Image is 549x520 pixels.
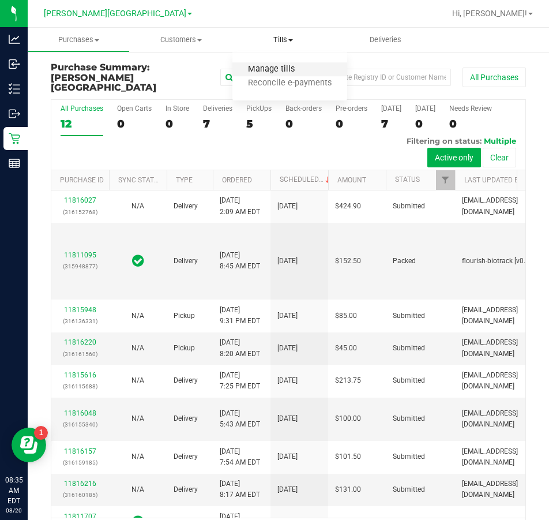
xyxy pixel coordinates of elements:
[64,480,96,488] a: 11816216
[58,316,102,327] p: (316136331)
[415,117,435,130] div: 0
[5,475,22,506] p: 08:35 AM EDT
[130,35,231,45] span: Customers
[9,33,20,45] inline-svg: Analytics
[9,58,20,70] inline-svg: Inbound
[277,310,298,321] span: [DATE]
[131,312,144,320] span: Not Applicable
[174,451,198,462] span: Delivery
[58,349,102,360] p: (316161560)
[131,344,144,352] span: Not Applicable
[381,117,401,130] div: 7
[131,413,144,424] button: N/A
[393,375,425,386] span: Submitted
[337,176,366,184] a: Amount
[277,201,298,212] span: [DATE]
[220,370,260,392] span: [DATE] 7:25 PM EDT
[220,408,260,430] span: [DATE] 5:43 AM EDT
[174,413,198,424] span: Delivery
[232,78,347,88] span: Reconcile e-payments
[51,72,156,93] span: [PERSON_NAME][GEOGRAPHIC_DATA]
[335,375,361,386] span: $213.75
[130,28,232,52] a: Customers
[131,452,144,461] span: Not Applicable
[232,28,334,52] a: Tills Manage tills Reconcile e-payments
[12,428,46,462] iframe: Resource center
[246,104,272,113] div: PickUps
[449,117,492,130] div: 0
[220,250,260,272] span: [DATE] 8:45 AM EDT
[335,484,361,495] span: $131.00
[61,104,103,113] div: All Purchases
[334,28,437,52] a: Deliveries
[131,375,144,386] button: N/A
[131,376,144,384] span: Not Applicable
[336,104,367,113] div: Pre-orders
[393,310,425,321] span: Submitted
[174,201,198,212] span: Delivery
[393,256,416,267] span: Packed
[220,337,260,359] span: [DATE] 8:20 AM EDT
[395,175,420,184] a: Status
[427,148,481,167] button: Active only
[58,419,102,430] p: (316155340)
[285,104,322,113] div: Back-orders
[131,343,144,354] button: N/A
[131,484,144,495] button: N/A
[131,485,144,493] span: Not Applicable
[117,104,152,113] div: Open Carts
[34,426,48,440] iframe: Resource center unread badge
[166,104,189,113] div: In Store
[131,201,144,212] button: N/A
[277,484,298,495] span: [DATE]
[9,133,20,144] inline-svg: Retail
[452,9,527,18] span: Hi, [PERSON_NAME]!
[436,170,455,190] a: Filter
[335,343,357,354] span: $45.00
[232,65,310,74] span: Manage tills
[277,451,298,462] span: [DATE]
[174,375,198,386] span: Delivery
[220,69,451,86] input: Search Purchase ID, Original ID, State Registry ID or Customer Name...
[64,447,96,455] a: 11816157
[176,176,193,184] a: Type
[280,175,332,184] a: Scheduled
[354,35,417,45] span: Deliveries
[61,117,103,130] div: 12
[220,195,260,217] span: [DATE] 2:09 AM EDT
[28,35,129,45] span: Purchases
[393,484,425,495] span: Submitted
[277,256,298,267] span: [DATE]
[58,381,102,392] p: (316115688)
[131,202,144,210] span: Not Applicable
[9,83,20,95] inline-svg: Inventory
[60,176,104,184] a: Purchase ID
[335,201,361,212] span: $424.90
[464,176,522,184] a: Last Updated By
[9,108,20,119] inline-svg: Outbound
[277,375,298,386] span: [DATE]
[407,136,482,145] span: Filtering on status:
[132,253,144,269] span: In Sync
[64,251,96,259] a: 11811095
[277,413,298,424] span: [DATE]
[220,478,260,500] span: [DATE] 8:17 AM EDT
[336,117,367,130] div: 0
[166,117,189,130] div: 0
[393,343,425,354] span: Submitted
[232,35,334,45] span: Tills
[381,104,401,113] div: [DATE]
[64,409,96,417] a: 11816048
[335,256,361,267] span: $152.50
[203,117,232,130] div: 7
[393,201,425,212] span: Submitted
[64,338,96,346] a: 11816220
[335,310,357,321] span: $85.00
[28,28,130,52] a: Purchases
[44,9,186,18] span: [PERSON_NAME][GEOGRAPHIC_DATA]
[220,305,260,327] span: [DATE] 9:31 PM EDT
[64,196,96,204] a: 11816027
[58,261,102,272] p: (315948877)
[131,310,144,321] button: N/A
[285,117,322,130] div: 0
